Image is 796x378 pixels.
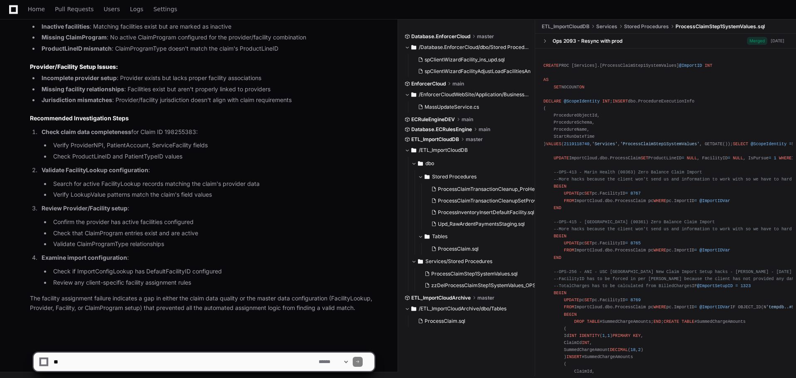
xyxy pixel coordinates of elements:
span: Merged [747,37,767,45]
span: Stored Procedures [432,173,477,180]
button: /ETL_ImportCloudArchive/dbo/Tables [405,302,529,315]
span: BEGIN [554,290,567,295]
span: MassUpdateService.cs [425,104,479,110]
span: END [554,205,561,210]
svg: Directory [411,304,416,314]
svg: Directory [418,256,423,266]
span: SET [554,84,561,89]
li: Verify LookupValue patterns match the claim's field values [51,190,374,200]
span: CREATE TABLE [664,319,695,324]
span: Database.ECRulesEngine [411,126,472,133]
strong: Examine import configuration [42,254,127,261]
button: spClientWizardFacility_ins_upd.sql [415,54,531,66]
span: Upd_RawArdentPaymentsStaging.sql [438,221,525,227]
li: Validate ClaimProgramType relationships [51,239,374,249]
button: MassUpdateService.cs [415,101,524,113]
span: --OPS-256 - ANI - USC [GEOGRAPHIC_DATA] New Claim Import Setup hacks - [PERSON_NAME] - [DATE] [554,269,792,274]
li: : Facilities exist but aren't properly linked to providers [39,85,374,94]
span: SET [585,241,592,246]
span: @ImportIDVar [700,198,730,203]
span: UPDATE [564,191,579,196]
span: Tables [432,233,447,240]
span: WHERE [654,305,666,310]
span: FROM [564,248,574,253]
span: Logs [130,7,143,12]
span: BEGIN [554,184,567,189]
span: --OPS-415 - [GEOGRAPHIC_DATA] (00361) Zero Balance Claim Import [554,219,715,224]
span: master [466,136,483,143]
span: 'ProcessClaimStep1SystemValues' [620,141,700,146]
button: /EnforcerCloudWebSite/Application/BusinessLogic/Services/Claim [405,88,529,101]
span: CREATE [543,63,559,68]
strong: Inactive facilities [42,23,90,30]
span: ProcessClaimTransactionCleanupSetProviderIDAndFacilityID.sql [438,198,590,204]
span: INSERT [612,99,628,104]
span: SET [641,156,648,161]
div: Ops 2093 - Resync with prod [553,37,622,44]
button: ProcessInventoryInsertDefaultFacility.sql [428,207,544,218]
span: SELECT [733,141,748,146]
span: /EnforcerCloudWebSite/Application/BusinessLogic/Services/Claim [419,91,529,98]
span: = [625,191,628,196]
strong: ProductLineID mismatch [42,45,112,52]
span: WHERE [654,198,666,203]
span: = [695,248,697,253]
button: Upd_RawArdentPaymentsStaging.sql [428,218,544,230]
span: ProcessInventoryInsertDefaultFacility.sql [438,209,534,216]
span: = [682,156,684,161]
button: zzDelProcessClaimStep1SystemValues_OPS607.sql [421,280,537,291]
span: @ScopeIdentity [564,99,599,104]
span: BEGIN [564,312,577,317]
span: FROM [564,198,574,203]
span: ProcessClaim.sql [425,318,465,324]
li: : No active ClaimProgram configured for the provider/facility combination [39,33,374,42]
button: ProcessClaim.sql [428,243,537,255]
span: Database.EnforcerCloud [411,33,470,40]
span: Users [104,7,120,12]
li: Check ProductLineID and PatientTypeID values [51,152,374,161]
span: EnforcerCloud [411,80,446,87]
span: @ImportIDVar [700,248,730,253]
svg: Directory [411,145,416,155]
span: = [695,305,697,310]
span: 8767 [631,191,641,196]
li: : Provider exists but lacks proper facility associations [39,73,374,83]
span: IDENTITY [579,333,599,338]
svg: Directory [425,172,430,182]
li: Verify ProviderNPI, PatientAccount, ServiceFacility fields [51,141,374,150]
span: NULL [733,156,743,161]
span: DECLARE [543,99,561,104]
span: Settings [153,7,177,12]
strong: Validate FacilityLookup configuration [42,166,148,173]
span: 1 [602,333,605,338]
span: ETL_ImportCloudDB [542,23,590,30]
li: Confirm the provider has active facilities configured [51,217,374,227]
span: = [625,298,628,302]
span: /Database.EnforcerCloud/dbo/Stored Procedures [419,44,529,51]
span: @ImportID [679,63,702,68]
li: : Matching facilities exist but are marked as inactive [39,22,374,32]
span: ProcessClaim.sql [438,246,479,252]
span: Pull Requests [55,7,93,12]
button: ProcessClaimStep1SystemValues.sql [421,268,537,280]
span: 8769 [631,298,641,302]
span: UPDATE [554,156,569,161]
p: for Claim ID 198255383: [42,127,374,137]
span: main [462,116,473,123]
svg: Directory [418,159,423,168]
span: ProcessClaimStep1SystemValues.sql [431,271,518,277]
span: BEGIN [554,234,567,239]
strong: Check claim data completeness [42,128,131,135]
div: [DATE] [771,38,784,44]
p: The facility assignment failure indicates a gap in either the claim data quality or the master da... [30,294,374,313]
li: Search for active FacilityLookup records matching the claim's provider data [51,179,374,189]
li: : ClaimProgramType doesn't match the claim's ProductLineID [39,44,374,54]
span: zzDelProcessClaimStep1SystemValues_OPS607.sql [431,282,553,289]
span: END [554,255,561,260]
p: : [42,204,374,213]
span: NULL [687,156,697,161]
span: 1 [774,156,776,161]
button: /ETL_ImportCloudDB [405,144,529,157]
span: UPDATE [564,298,579,302]
button: spClientWizardFacilityAdjustLoadFacilitiesAndClaims_ins.sql [415,66,531,77]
